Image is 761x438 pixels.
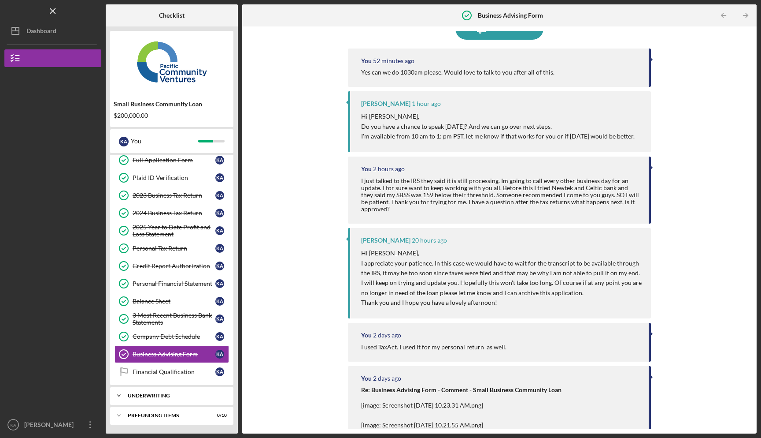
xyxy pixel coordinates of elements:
[26,22,56,42] div: Dashboard
[215,262,224,270] div: K A
[215,244,224,253] div: K A
[133,280,215,287] div: Personal Financial Statement
[22,416,79,436] div: [PERSON_NAME]
[133,368,215,375] div: Financial Qualification
[215,226,224,235] div: K A
[131,134,198,149] div: You
[373,165,405,172] time: 2025-10-09 16:59
[361,344,506,351] div: I used TaxAct. I used it for my personal return as well.
[361,57,372,64] div: You
[133,351,215,358] div: Business Advising Form
[115,257,229,275] a: Credit Report AuthorizationKA
[361,248,643,258] p: Hi [PERSON_NAME],
[4,22,101,40] button: Dashboard
[361,375,372,382] div: You
[361,298,643,307] p: Thank you and I hope you have a lovely afternoon!
[115,222,229,240] a: 2025 Year to Date Profit and Loss StatementKA
[361,177,640,213] div: I just talked to the IRS they said it is still processing. Im going to call every other business ...
[128,413,205,418] div: Prefunding Items
[115,363,229,381] a: Financial QualificationKA
[361,122,635,131] p: Do you have a chance to speak [DATE]? And we can go over next steps.
[133,157,215,164] div: Full Application Form
[215,156,224,165] div: K A
[361,69,554,76] div: Yes can we do 1030am please. Would love to talk to you after all of this.
[114,101,230,108] div: Small Business Community Loan
[215,173,224,182] div: K A
[133,312,215,326] div: 3 Most Recent Business Bank Statements
[215,191,224,200] div: K A
[133,174,215,181] div: Plaid ID Verification
[361,258,643,298] p: I appreciate your patience. In this case we would have to wait for the transcript to be available...
[215,297,224,306] div: K A
[115,204,229,222] a: 2024 Business Tax ReturnKA
[115,240,229,257] a: Personal Tax ReturnKA
[133,192,215,199] div: 2023 Business Tax Return
[373,375,401,382] time: 2025-10-07 17:25
[373,332,401,339] time: 2025-10-07 17:26
[133,333,215,340] div: Company Debt Schedule
[215,314,224,323] div: K A
[115,310,229,328] a: 3 Most Recent Business Bank StatementsKA
[133,210,215,217] div: 2024 Business Tax Return
[115,292,229,310] a: Balance SheetKA
[11,423,16,427] text: KA
[133,245,215,252] div: Personal Tax Return
[361,165,372,172] div: You
[215,332,224,341] div: K A
[115,345,229,363] a: Business Advising FormKA
[115,328,229,345] a: Company Debt ScheduleKA
[361,131,635,141] p: I'm available from 10 am to 1: pm PST, let me know if that works for you or if [DATE] would be be...
[215,279,224,288] div: K A
[159,12,185,19] b: Checklist
[361,112,635,121] p: Hi [PERSON_NAME],
[114,112,230,119] div: $200,000.00
[215,367,224,376] div: K A
[215,209,224,217] div: K A
[119,137,129,146] div: K A
[115,275,229,292] a: Personal Financial StatementKA
[133,262,215,270] div: Credit Report Authorization
[361,100,410,107] div: [PERSON_NAME]
[133,224,215,238] div: 2025 Year to Date Profit and Loss Statement
[110,35,233,88] img: Product logo
[128,393,222,398] div: Underwriting
[115,169,229,187] a: Plaid ID VerificationKA
[361,386,562,393] strong: Re: Business Advising Form - Comment - Small Business Community Loan
[115,151,229,169] a: Full Application FormKA
[373,57,414,64] time: 2025-10-09 18:42
[412,100,441,107] time: 2025-10-09 18:10
[361,332,372,339] div: You
[412,237,447,244] time: 2025-10-08 23:33
[215,350,224,359] div: K A
[133,298,215,305] div: Balance Sheet
[115,187,229,204] a: 2023 Business Tax ReturnKA
[211,413,227,418] div: 0 / 10
[361,237,410,244] div: [PERSON_NAME]
[4,416,101,434] button: KA[PERSON_NAME]
[478,12,543,19] b: Business Advising Form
